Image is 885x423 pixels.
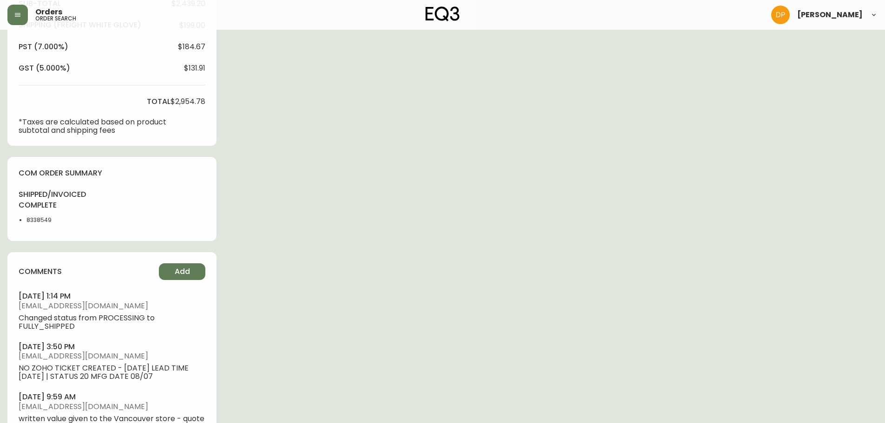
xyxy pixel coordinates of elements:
h4: [DATE] 1:14 pm [19,291,205,301]
h4: comments [19,267,62,277]
span: [EMAIL_ADDRESS][DOMAIN_NAME] [19,302,205,310]
span: NO ZOHO TICKET CREATED - [DATE] LEAD TIME [DATE] | STATUS 20 MFG DATE 08/07 [19,364,205,381]
span: [PERSON_NAME] [797,11,863,19]
li: 8338549 [26,216,73,224]
span: $2,954.78 [170,98,205,106]
h4: gst (5.000%) [19,63,70,73]
img: b0154ba12ae69382d64d2f3159806b19 [771,6,790,24]
span: Add [175,267,190,277]
span: [EMAIL_ADDRESS][DOMAIN_NAME] [19,403,205,411]
h4: total [147,97,170,107]
span: $184.67 [178,43,205,51]
h4: com order summary [19,168,205,178]
p: *Taxes are calculated based on product subtotal and shipping fees [19,118,170,135]
img: logo [426,7,460,21]
h4: pst (7.000%) [19,42,68,52]
h4: shipped/invoiced complete [19,189,73,210]
button: Add [159,263,205,280]
span: $131.91 [184,64,205,72]
span: Orders [35,8,62,16]
span: [EMAIL_ADDRESS][DOMAIN_NAME] [19,352,205,360]
h4: [DATE] 9:59 am [19,392,205,402]
h4: [DATE] 3:50 pm [19,342,205,352]
span: Changed status from PROCESSING to FULLY_SHIPPED [19,314,205,331]
h5: order search [35,16,76,21]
